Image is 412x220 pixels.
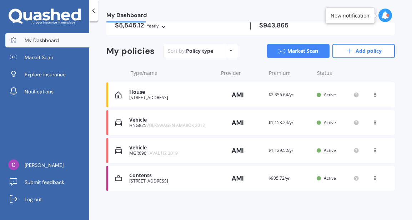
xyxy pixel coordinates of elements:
div: Sort by: [168,47,213,55]
div: Policy type [186,47,213,55]
span: $2,356.64/yr [268,92,293,98]
span: My Dashboard [106,12,147,21]
a: Log out [5,192,89,206]
a: Submit feedback [5,175,89,189]
img: AMI [220,116,256,129]
img: Vehicle [115,147,122,154]
a: [PERSON_NAME] [5,158,89,172]
div: $5,545.12 [115,22,242,30]
img: Contents [115,175,122,182]
img: House [115,91,122,98]
span: Explore insurance [25,71,66,78]
div: [STREET_ADDRESS] [129,179,214,184]
div: House [129,89,214,95]
a: Add policy [332,44,395,58]
a: Market Scan [5,50,89,65]
div: New notification [331,12,370,19]
img: ACg8ocJ8Bljz0sqdJhAvnx-DVc9Dp_xzG8B8qxZKX8-f-pv2_YDyQQ=s96-c [8,159,19,170]
span: $1,153.24/yr [268,119,293,126]
img: AMI [220,144,256,157]
span: $1,129.52/yr [268,147,293,153]
img: AMI [220,88,256,102]
a: Market Scan [267,44,330,58]
span: [PERSON_NAME] [25,162,64,169]
a: Notifications [5,85,89,99]
img: AMI [220,172,256,185]
span: Active [324,175,336,181]
div: Premium [269,70,311,77]
span: Log out [25,196,42,203]
span: Active [324,119,336,126]
div: Contents [129,173,214,179]
div: Status [317,70,359,77]
div: My policies [106,46,155,56]
div: [STREET_ADDRESS] [129,95,214,100]
div: Vehicle [129,117,214,123]
div: Vehicle [129,145,214,151]
span: Submit feedback [25,179,64,186]
div: HNG825 [129,123,214,128]
span: Active [324,147,336,153]
a: Explore insurance [5,67,89,82]
span: Notifications [25,88,54,95]
span: VOLKSWAGEN AMAROK 2012 [146,122,205,128]
span: HAVAL H2 2019 [146,150,178,156]
div: MGR696 [129,151,214,156]
span: My Dashboard [25,37,59,44]
img: Vehicle [115,119,122,126]
div: Provider [221,70,263,77]
span: $905.72/yr [268,175,290,181]
span: Active [324,92,336,98]
div: Type/name [131,70,215,77]
div: $943,865 [259,22,386,29]
a: My Dashboard [5,33,89,47]
div: Yearly [147,22,159,30]
span: Market Scan [25,54,53,61]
